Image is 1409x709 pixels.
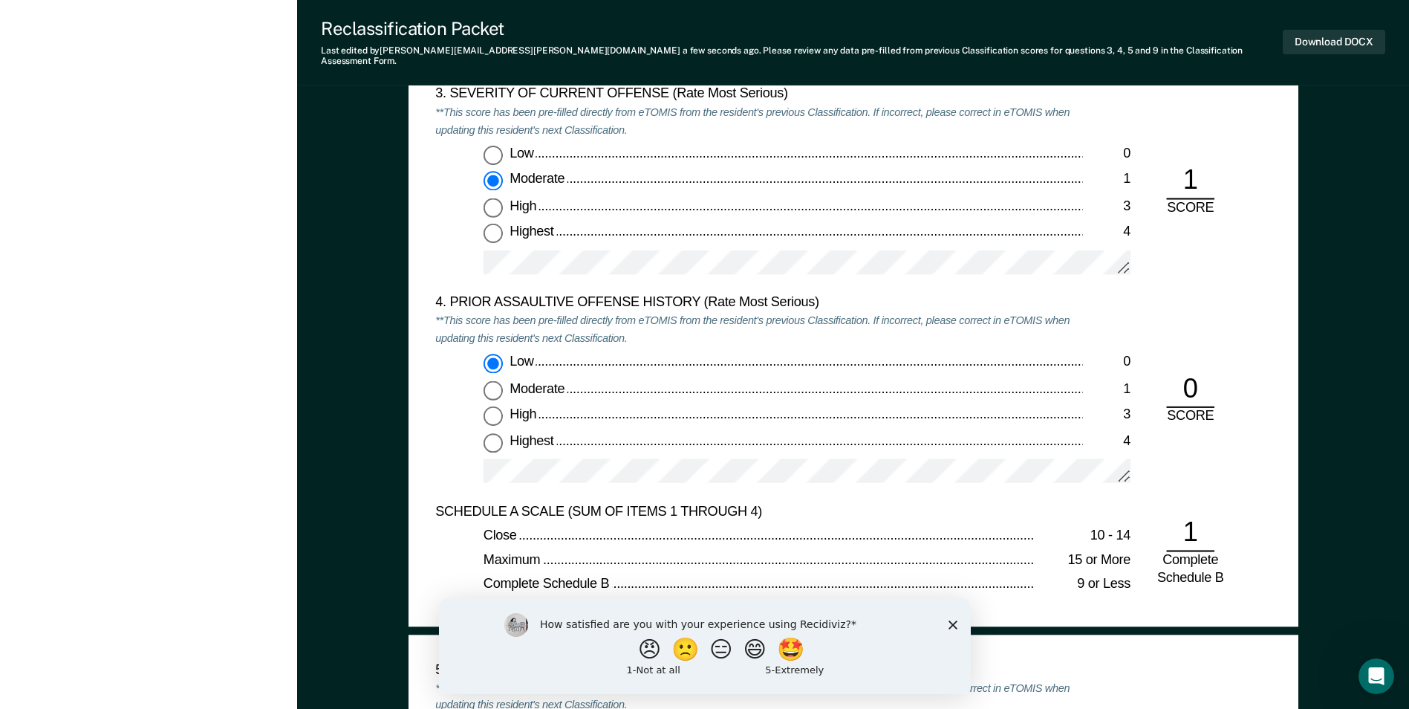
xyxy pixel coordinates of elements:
[1082,224,1130,242] div: 4
[484,527,519,542] span: Close
[439,598,971,694] iframe: Survey by Kim from Recidiviz
[510,433,556,447] span: Highest
[435,314,1070,345] em: **This score has been pre-filled directly from eTOMIS from the resident's previous Classification...
[1154,408,1226,426] div: SCORE
[1035,527,1130,545] div: 10 - 14
[484,224,503,243] input: Highest4
[510,354,536,369] span: Low
[683,45,759,56] span: a few seconds ago
[1154,552,1226,587] div: Complete Schedule B
[484,380,503,399] input: Moderate1
[484,433,503,452] input: Highest4
[321,18,1283,39] div: Reclassification Packet
[484,551,543,566] span: Maximum
[484,198,503,217] input: High3
[510,224,556,239] span: Highest
[1082,172,1130,190] div: 1
[1082,145,1130,163] div: 0
[435,661,1082,679] div: 5. ESCAPE HISTORY (WITHIN LAST 5 YEARS OF INCARCERATION)
[510,406,539,421] span: High
[435,294,1082,312] div: 4. PRIOR ASSAULTIVE OFFENSE HISTORY (Rate Most Serious)
[484,172,503,191] input: Moderate1
[435,503,1082,521] div: SCHEDULE A SCALE (SUM OF ITEMS 1 THROUGH 4)
[510,145,536,160] span: Low
[1166,163,1214,199] div: 1
[1082,406,1130,424] div: 3
[484,576,612,591] span: Complete Schedule B
[510,380,567,395] span: Moderate
[1082,433,1130,450] div: 4
[1082,198,1130,216] div: 3
[1166,516,1214,552] div: 1
[1082,380,1130,398] div: 1
[1082,354,1130,372] div: 0
[1166,372,1214,408] div: 0
[484,354,503,373] input: Low0
[1035,576,1130,594] div: 9 or Less
[510,172,567,187] span: Moderate
[510,198,539,213] span: High
[1283,30,1385,54] button: Download DOCX
[1035,551,1130,569] div: 15 or More
[435,86,1082,104] div: 3. SEVERITY OF CURRENT OFFENSE (Rate Most Serious)
[1358,658,1394,694] iframe: Intercom live chat
[1154,200,1226,218] div: SCORE
[484,406,503,425] input: High3
[484,145,503,164] input: Low0
[435,105,1070,136] em: **This score has been pre-filled directly from eTOMIS from the resident's previous Classification...
[321,45,1283,67] div: Last edited by [PERSON_NAME][EMAIL_ADDRESS][PERSON_NAME][DOMAIN_NAME] . Please review any data pr...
